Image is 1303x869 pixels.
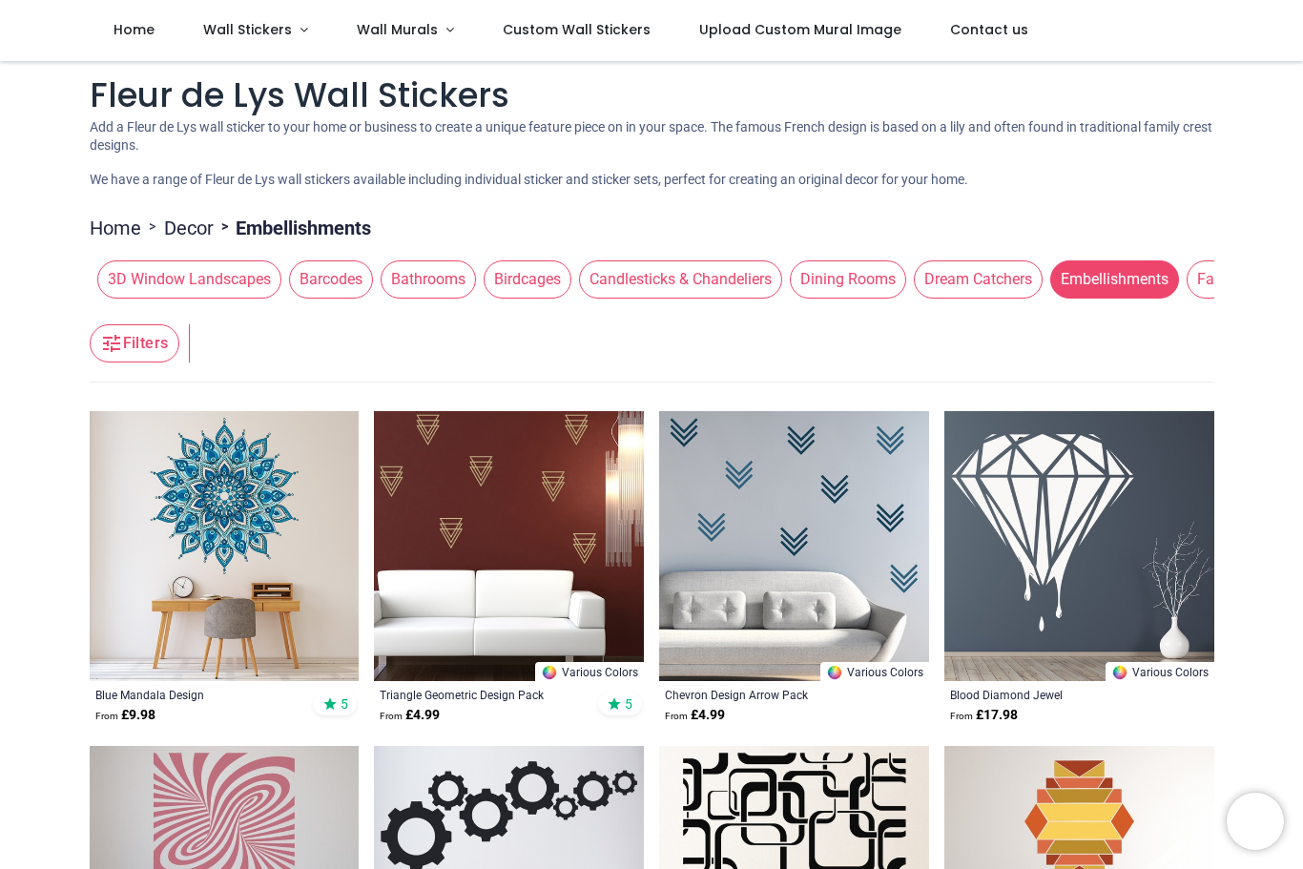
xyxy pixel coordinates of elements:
img: Triangle Geometric Design Wall Sticker Pack [374,411,644,681]
span: Custom Wall Stickers [503,20,651,39]
span: From [950,711,973,721]
img: Chevron Design Arrow Wall Sticker Pack [659,411,929,681]
img: Color Wheel [1111,664,1128,681]
img: Color Wheel [541,664,558,681]
a: Various Colors [1106,662,1214,681]
a: Blue Mandala Design [95,687,302,702]
span: Birdcages [484,260,571,299]
span: Contact us [950,20,1028,39]
button: Family Trees [1179,260,1293,299]
span: Barcodes [289,260,373,299]
span: Dining Rooms [790,260,906,299]
span: Wall Murals [357,20,438,39]
strong: £ 17.98 [950,706,1018,725]
span: Candlesticks & Chandeliers [579,260,782,299]
img: Blue Mandala Design Wall Sticker [90,411,360,681]
span: From [95,711,118,721]
span: From [665,711,688,721]
button: Dream Catchers [906,260,1043,299]
strong: £ 4.99 [380,706,440,725]
span: From [380,711,403,721]
button: Filters [90,324,179,362]
button: Embellishments [1043,260,1179,299]
img: Color Wheel [826,664,843,681]
span: > [141,217,164,237]
span: Home [114,20,155,39]
strong: £ 9.98 [95,706,155,725]
a: Chevron Design Arrow Pack [665,687,872,702]
span: Embellishments [1050,260,1179,299]
strong: £ 4.99 [665,706,725,725]
span: Bathrooms [381,260,476,299]
p: We have a range of Fleur de Lys wall stickers available including individual sticker and sticker ... [90,171,1214,190]
button: Barcodes [281,260,373,299]
span: Dream Catchers [914,260,1043,299]
li: Embellishments [214,215,371,241]
a: Various Colors [820,662,929,681]
span: > [214,217,236,237]
button: Birdcages [476,260,571,299]
span: 5 [625,695,632,713]
a: Triangle Geometric Design Pack [380,687,587,702]
a: Decor [164,215,214,241]
span: Family Trees [1187,260,1293,299]
button: Dining Rooms [782,260,906,299]
span: 3D Window Landscapes [97,260,281,299]
a: Blood Diamond Jewel [950,687,1157,702]
span: 5 [341,695,348,713]
button: Bathrooms [373,260,476,299]
button: Candlesticks & Chandeliers [571,260,782,299]
span: Wall Stickers [203,20,292,39]
button: 3D Window Landscapes [90,260,281,299]
span: Upload Custom Mural Image [699,20,901,39]
img: Blood Diamond Jewel Wall Sticker [944,411,1214,681]
a: Home [90,215,141,241]
a: Various Colors [535,662,644,681]
p: Add a Fleur de Lys wall sticker to your home or business to create a unique feature piece on in y... [90,118,1214,155]
h1: Fleur de Lys Wall Stickers [90,72,1214,118]
iframe: Brevo live chat [1227,793,1284,850]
